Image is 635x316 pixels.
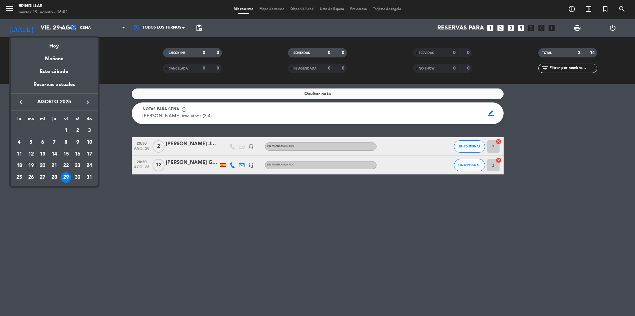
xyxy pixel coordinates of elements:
div: Mañana [11,50,98,63]
td: 26 de agosto de 2025 [25,172,37,183]
div: Este sábado [11,63,98,80]
div: 6 [37,137,48,148]
td: 3 de agosto de 2025 [83,125,95,137]
td: 16 de agosto de 2025 [72,148,84,160]
div: 28 [49,172,60,183]
div: 1 [61,125,71,136]
div: 23 [72,161,83,171]
td: 28 de agosto de 2025 [48,172,60,183]
td: 21 de agosto de 2025 [48,160,60,172]
td: 2 de agosto de 2025 [72,125,84,137]
td: 13 de agosto de 2025 [37,148,48,160]
div: 4 [14,137,24,148]
div: 9 [72,137,83,148]
td: 30 de agosto de 2025 [72,172,84,183]
div: 17 [84,149,95,160]
div: 29 [61,172,71,183]
th: sábado [72,115,84,125]
th: domingo [83,115,95,125]
td: 31 de agosto de 2025 [83,172,95,183]
div: 20 [37,161,48,171]
div: 10 [84,137,95,148]
th: miércoles [37,115,48,125]
td: 7 de agosto de 2025 [48,137,60,148]
td: 15 de agosto de 2025 [60,148,72,160]
div: Hoy [11,38,98,50]
th: lunes [13,115,25,125]
div: 24 [84,161,95,171]
i: keyboard_arrow_left [17,98,24,106]
th: viernes [60,115,72,125]
td: 20 de agosto de 2025 [37,160,48,172]
div: 18 [14,161,24,171]
td: 19 de agosto de 2025 [25,160,37,172]
div: 31 [84,172,95,183]
td: 29 de agosto de 2025 [60,172,72,183]
td: 9 de agosto de 2025 [72,137,84,148]
div: 3 [84,125,95,136]
td: 8 de agosto de 2025 [60,137,72,148]
td: 5 de agosto de 2025 [25,137,37,148]
div: 5 [26,137,36,148]
th: jueves [48,115,60,125]
div: 19 [26,161,36,171]
div: 15 [61,149,71,160]
td: 25 de agosto de 2025 [13,172,25,183]
div: 11 [14,149,24,160]
button: keyboard_arrow_left [15,98,26,106]
div: 14 [49,149,60,160]
td: 10 de agosto de 2025 [83,137,95,148]
div: 8 [61,137,71,148]
div: 7 [49,137,60,148]
div: Reservas actuales [11,81,98,93]
td: 27 de agosto de 2025 [37,172,48,183]
td: 1 de agosto de 2025 [60,125,72,137]
i: keyboard_arrow_right [84,98,91,106]
span: agosto 2025 [26,98,82,106]
button: keyboard_arrow_right [82,98,93,106]
td: 22 de agosto de 2025 [60,160,72,172]
th: martes [25,115,37,125]
div: 27 [37,172,48,183]
td: 6 de agosto de 2025 [37,137,48,148]
div: 30 [72,172,83,183]
td: 18 de agosto de 2025 [13,160,25,172]
td: 23 de agosto de 2025 [72,160,84,172]
td: 4 de agosto de 2025 [13,137,25,148]
div: 12 [26,149,36,160]
div: 13 [37,149,48,160]
div: 22 [61,161,71,171]
div: 2 [72,125,83,136]
div: 21 [49,161,60,171]
div: 25 [14,172,24,183]
td: 11 de agosto de 2025 [13,148,25,160]
td: AGO. [13,125,60,137]
td: 24 de agosto de 2025 [83,160,95,172]
div: 26 [26,172,36,183]
td: 14 de agosto de 2025 [48,148,60,160]
td: 17 de agosto de 2025 [83,148,95,160]
div: 16 [72,149,83,160]
td: 12 de agosto de 2025 [25,148,37,160]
